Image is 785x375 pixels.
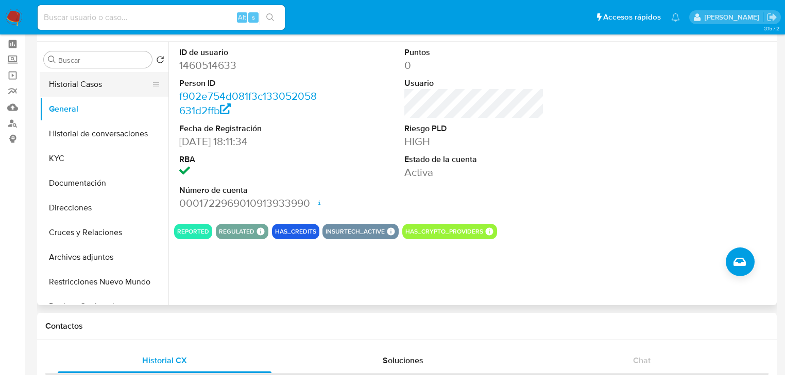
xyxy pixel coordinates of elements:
span: Accesos rápidos [603,12,661,23]
button: Buscar [48,56,56,64]
dd: 1460514633 [179,58,319,73]
button: Volver al orden por defecto [156,56,164,67]
button: Archivos adjuntos [40,245,168,270]
button: Direcciones [40,195,168,220]
button: Cruces y Relaciones [40,220,168,245]
dt: Estado de la cuenta [404,154,544,165]
button: KYC [40,146,168,171]
a: f902e754d081f3c133052058631d2ffb [179,88,317,118]
button: General [40,97,168,121]
dt: Puntos [404,47,544,58]
dd: Activa [404,165,544,180]
dt: Fecha de Registración [179,123,319,134]
dd: 0001722969010913933990 [179,196,319,210]
button: Devices Geolocation [40,294,168,319]
input: Buscar usuario o caso... [38,11,285,24]
a: Salir [766,12,777,23]
button: Historial Casos [40,72,160,97]
dt: RBA [179,154,319,165]
button: Historial de conversaciones [40,121,168,146]
dd: HIGH [404,134,544,149]
dt: ID de usuario [179,47,319,58]
input: Buscar [58,56,148,65]
span: s [252,12,255,22]
dd: [DATE] 18:11:34 [179,134,319,149]
button: search-icon [260,10,281,25]
span: Soluciones [383,354,423,366]
span: Alt [238,12,246,22]
span: Chat [633,354,651,366]
dd: 0 [404,58,544,73]
button: Documentación [40,171,168,195]
dt: Riesgo PLD [404,123,544,134]
h1: Contactos [45,321,769,331]
dt: Número de cuenta [179,185,319,196]
p: erika.juarez@mercadolibre.com.mx [705,12,763,22]
a: Notificaciones [671,13,680,22]
span: 3.157.2 [764,24,780,32]
button: Restricciones Nuevo Mundo [40,270,168,294]
span: Historial CX [142,354,187,366]
dt: Usuario [404,78,544,89]
dt: Person ID [179,78,319,89]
